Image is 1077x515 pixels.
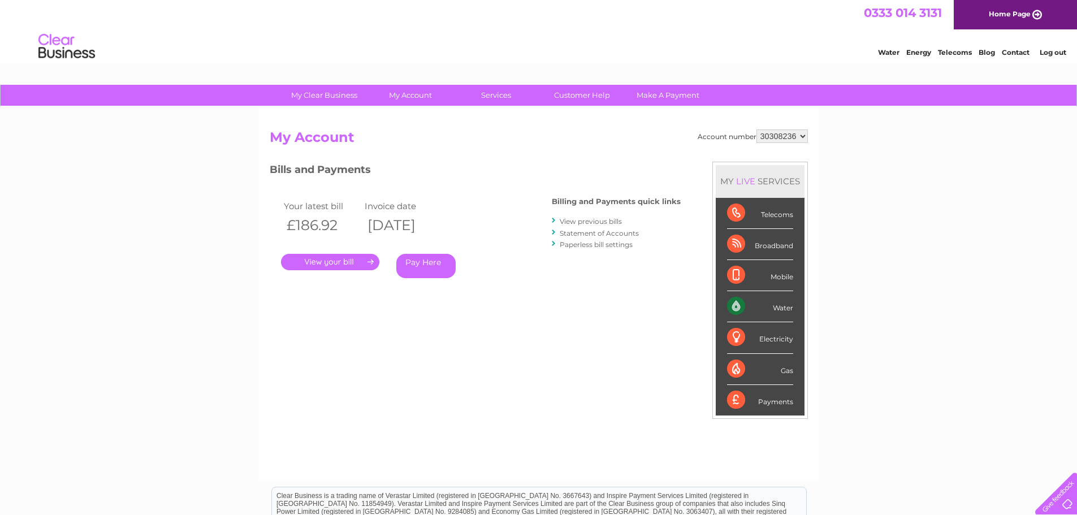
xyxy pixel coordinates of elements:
[552,197,681,206] h4: Billing and Payments quick links
[727,322,793,353] div: Electricity
[281,214,362,237] th: £186.92
[1002,48,1030,57] a: Contact
[698,129,808,143] div: Account number
[878,48,899,57] a: Water
[727,354,793,385] div: Gas
[727,260,793,291] div: Mobile
[560,229,639,237] a: Statement of Accounts
[734,176,758,187] div: LIVE
[364,85,457,106] a: My Account
[716,165,804,197] div: MY SERVICES
[906,48,931,57] a: Energy
[270,162,681,181] h3: Bills and Payments
[270,129,808,151] h2: My Account
[281,254,379,270] a: .
[272,6,806,55] div: Clear Business is a trading name of Verastar Limited (registered in [GEOGRAPHIC_DATA] No. 3667643...
[727,198,793,229] div: Telecoms
[864,6,942,20] a: 0333 014 3131
[396,254,456,278] a: Pay Here
[535,85,629,106] a: Customer Help
[727,229,793,260] div: Broadband
[621,85,715,106] a: Make A Payment
[449,85,543,106] a: Services
[727,291,793,322] div: Water
[938,48,972,57] a: Telecoms
[362,198,443,214] td: Invoice date
[727,385,793,416] div: Payments
[362,214,443,237] th: [DATE]
[278,85,371,106] a: My Clear Business
[38,29,96,64] img: logo.png
[1040,48,1066,57] a: Log out
[560,217,622,226] a: View previous bills
[979,48,995,57] a: Blog
[560,240,633,249] a: Paperless bill settings
[281,198,362,214] td: Your latest bill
